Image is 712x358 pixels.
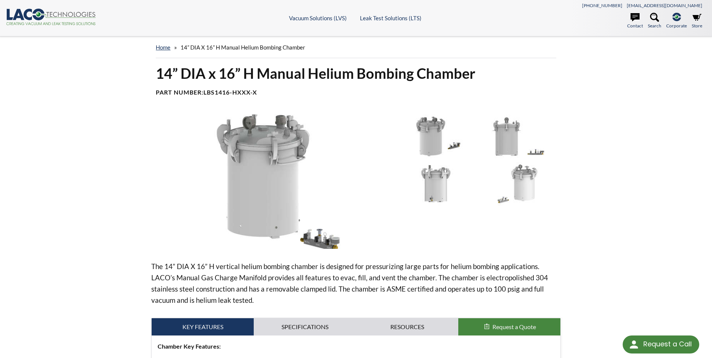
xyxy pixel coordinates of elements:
[479,162,557,206] img: 14" x 16" Bombing Chamber Rear View
[158,343,221,350] strong: Chamber Key Features:
[156,89,556,96] h4: Part Number:
[623,335,699,353] div: Request a Call
[628,338,640,350] img: round button
[152,318,254,335] a: Key Features
[397,162,475,206] img: 14" x 16" Bombing Chamber Side View
[151,114,391,249] img: 14" x 16" Bombing Chamber
[156,64,556,83] h1: 14” DIA x 16” H Manual Helium Bombing Chamber
[254,318,356,335] a: Specifications
[203,89,257,96] b: LBS1416-HXXX-X
[181,44,305,51] span: 14” DIA x 16” H Manual Helium Bombing Chamber
[356,318,458,335] a: Resources
[156,44,170,51] a: home
[458,318,560,335] button: Request a Quote
[666,22,687,29] span: Corporate
[648,13,661,29] a: Search
[479,114,557,158] img: 14" x 16" Bombing Chamber Front View
[360,15,421,21] a: Leak Test Solutions (LTS)
[397,114,475,158] img: 14" x 16" Bombing Chamber 3/4 view
[627,13,643,29] a: Contact
[643,335,692,353] div: Request a Call
[289,15,347,21] a: Vacuum Solutions (LVS)
[627,3,702,8] a: [EMAIL_ADDRESS][DOMAIN_NAME]
[156,37,556,58] div: »
[582,3,622,8] a: [PHONE_NUMBER]
[692,13,702,29] a: Store
[151,261,560,306] p: The 14” DIA X 16” H vertical helium bombing chamber is designed for pressurizing large parts for ...
[492,323,536,330] span: Request a Quote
